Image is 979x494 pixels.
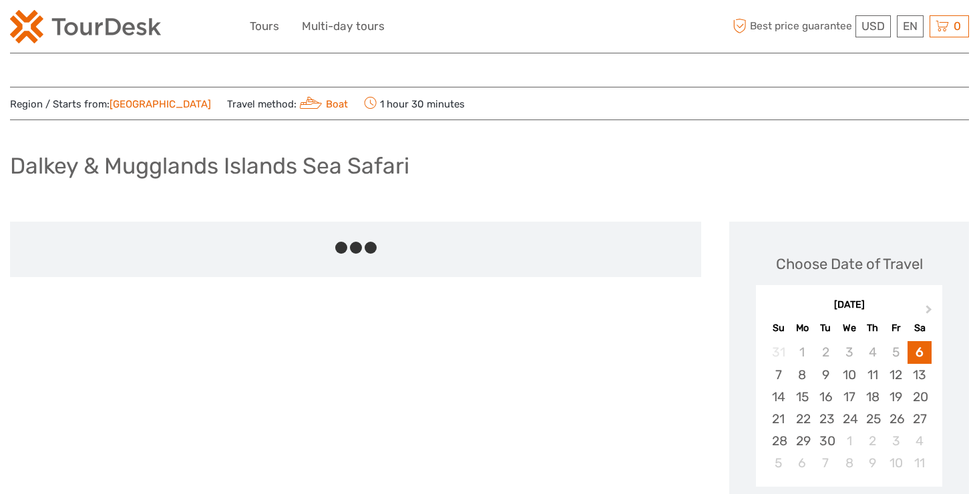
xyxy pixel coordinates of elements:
div: Choose Monday, September 29th, 2025 [791,430,814,452]
div: Fr [884,319,908,337]
a: [GEOGRAPHIC_DATA] [110,98,211,110]
div: Choose Wednesday, September 17th, 2025 [837,386,861,408]
div: Choose Friday, September 26th, 2025 [884,408,908,430]
div: Choose Saturday, September 20th, 2025 [908,386,931,408]
div: Not available Sunday, August 31st, 2025 [767,341,790,363]
div: month 2025-09 [760,341,938,474]
div: Choose Wednesday, October 1st, 2025 [837,430,861,452]
div: Choose Tuesday, September 30th, 2025 [814,430,837,452]
div: Choose Sunday, September 21st, 2025 [767,408,790,430]
div: Choose Friday, October 3rd, 2025 [884,430,908,452]
div: Choose Thursday, September 11th, 2025 [861,364,884,386]
span: Travel method: [227,94,348,113]
div: Choose Wednesday, September 10th, 2025 [837,364,861,386]
div: Not available Friday, September 5th, 2025 [884,341,908,363]
h1: Dalkey & Mugglands Islands Sea Safari [10,152,409,180]
div: Not available Tuesday, September 2nd, 2025 [814,341,837,363]
div: Choose Saturday, September 27th, 2025 [908,408,931,430]
div: Choose Monday, October 6th, 2025 [791,452,814,474]
div: Choose Sunday, September 28th, 2025 [767,430,790,452]
div: Choose Monday, September 8th, 2025 [791,364,814,386]
div: Choose Thursday, September 18th, 2025 [861,386,884,408]
div: We [837,319,861,337]
div: Choose Wednesday, October 8th, 2025 [837,452,861,474]
div: Choose Monday, September 15th, 2025 [791,386,814,408]
div: Choose Thursday, September 25th, 2025 [861,408,884,430]
div: Choose Thursday, October 2nd, 2025 [861,430,884,452]
div: Not available Thursday, September 4th, 2025 [861,341,884,363]
div: Choose Thursday, October 9th, 2025 [861,452,884,474]
div: Choose Sunday, September 14th, 2025 [767,386,790,408]
span: Region / Starts from: [10,97,211,111]
div: Mo [791,319,814,337]
div: Choose Friday, September 12th, 2025 [884,364,908,386]
button: Next Month [920,302,941,323]
div: Choose Date of Travel [776,254,923,274]
a: Multi-day tours [302,17,385,36]
div: Choose Tuesday, September 9th, 2025 [814,364,837,386]
div: Choose Saturday, September 13th, 2025 [908,364,931,386]
div: Choose Saturday, September 6th, 2025 [908,341,931,363]
div: Su [767,319,790,337]
span: 1 hour 30 minutes [364,94,465,113]
div: Choose Saturday, October 11th, 2025 [908,452,931,474]
div: Th [861,319,884,337]
span: 0 [952,19,963,33]
span: Best price guarantee [729,15,852,37]
div: Sa [908,319,931,337]
div: Choose Sunday, October 5th, 2025 [767,452,790,474]
div: EN [897,15,924,37]
div: Choose Saturday, October 4th, 2025 [908,430,931,452]
div: Choose Tuesday, September 16th, 2025 [814,386,837,408]
img: 2254-3441b4b5-4e5f-4d00-b396-31f1d84a6ebf_logo_small.png [10,10,161,43]
a: Tours [250,17,279,36]
div: Not available Monday, September 1st, 2025 [791,341,814,363]
div: Not available Wednesday, September 3rd, 2025 [837,341,861,363]
div: Tu [814,319,837,337]
div: Choose Friday, October 10th, 2025 [884,452,908,474]
div: Choose Wednesday, September 24th, 2025 [837,408,861,430]
div: [DATE] [756,298,942,312]
span: USD [861,19,885,33]
div: Choose Friday, September 19th, 2025 [884,386,908,408]
a: Boat [297,98,348,110]
div: Choose Monday, September 22nd, 2025 [791,408,814,430]
div: Choose Tuesday, October 7th, 2025 [814,452,837,474]
div: Choose Tuesday, September 23rd, 2025 [814,408,837,430]
div: Choose Sunday, September 7th, 2025 [767,364,790,386]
